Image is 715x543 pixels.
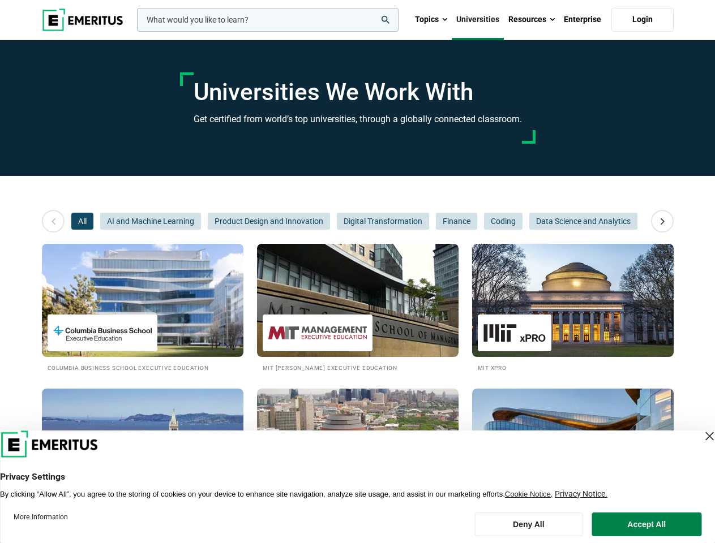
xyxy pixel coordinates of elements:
a: Universities We Work With Berkeley Executive Education Berkeley Executive Education [42,389,243,517]
img: Universities We Work With [42,244,243,357]
a: Universities We Work With Wharton Executive Education [PERSON_NAME] Executive Education [257,389,459,517]
img: Universities We Work With [472,244,674,357]
img: Columbia Business School Executive Education [53,320,152,346]
a: Universities We Work With MIT Sloan Executive Education MIT [PERSON_NAME] Executive Education [257,244,459,372]
h3: Get certified from world’s top universities, through a globally connected classroom. [194,112,522,127]
input: woocommerce-product-search-field-0 [137,8,399,32]
button: Data Science and Analytics [529,213,637,230]
a: Login [611,8,674,32]
button: Product Design and Innovation [208,213,330,230]
img: Universities We Work With [472,389,674,502]
button: AI and Machine Learning [100,213,201,230]
a: Universities We Work With Kellogg Executive Education [PERSON_NAME] Executive Education [472,389,674,517]
img: Universities We Work With [42,389,243,502]
img: MIT xPRO [483,320,546,346]
h1: Universities We Work With [194,78,522,106]
h2: MIT xPRO [478,363,668,372]
button: Coding [484,213,523,230]
a: Universities We Work With MIT xPRO MIT xPRO [472,244,674,372]
img: MIT Sloan Executive Education [268,320,367,346]
h2: Columbia Business School Executive Education [48,363,238,372]
h2: MIT [PERSON_NAME] Executive Education [263,363,453,372]
button: Digital Transformation [337,213,429,230]
img: Universities We Work With [257,244,459,357]
button: Finance [436,213,477,230]
img: Universities We Work With [257,389,459,502]
button: All [71,213,93,230]
a: Universities We Work With Columbia Business School Executive Education Columbia Business School E... [42,244,243,372]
